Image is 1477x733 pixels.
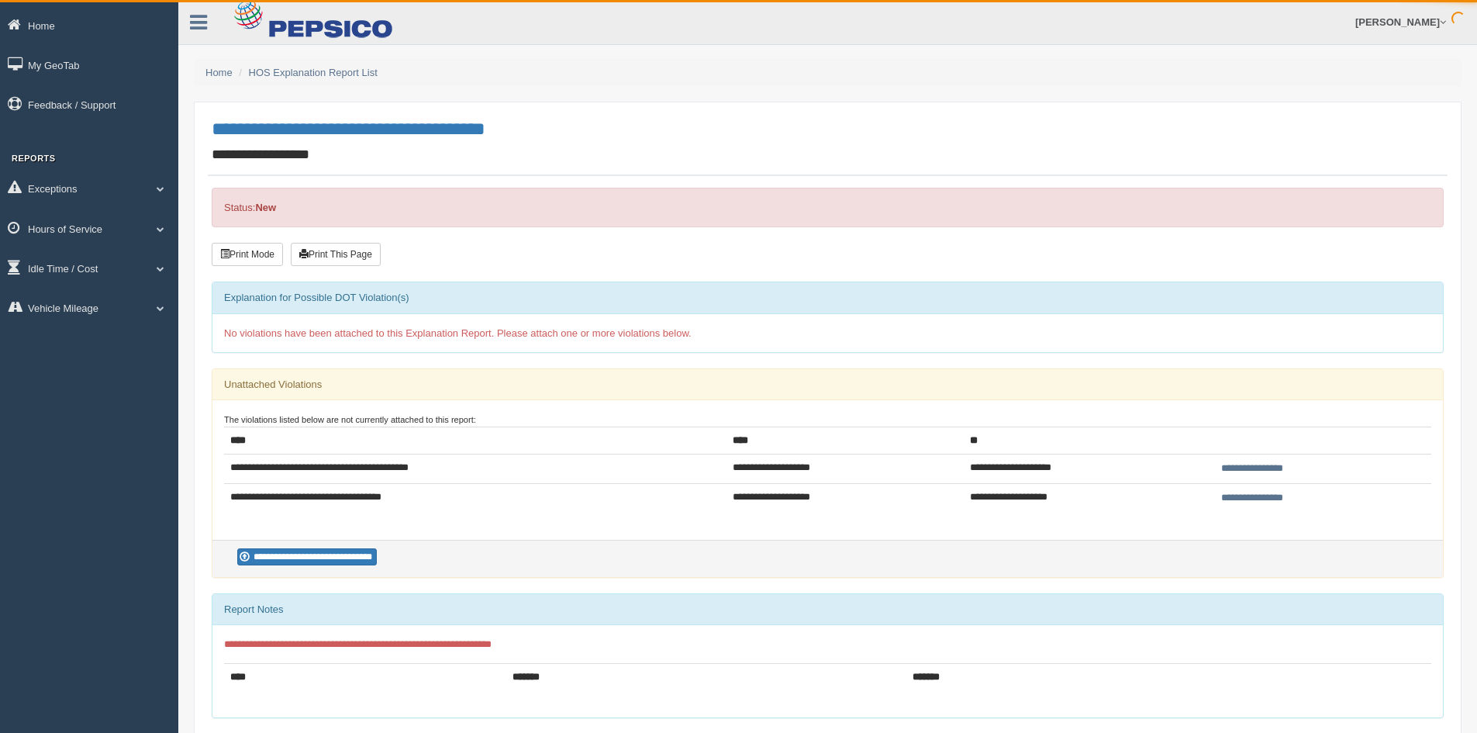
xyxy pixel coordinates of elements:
button: Print Mode [212,243,283,266]
button: Print This Page [291,243,381,266]
a: Home [205,67,233,78]
div: Unattached Violations [212,369,1443,400]
div: Explanation for Possible DOT Violation(s) [212,282,1443,313]
div: Report Notes [212,594,1443,625]
strong: New [255,202,276,213]
div: Status: [212,188,1444,227]
span: No violations have been attached to this Explanation Report. Please attach one or more violations... [224,327,692,339]
a: HOS Explanation Report List [249,67,378,78]
small: The violations listed below are not currently attached to this report: [224,415,476,424]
